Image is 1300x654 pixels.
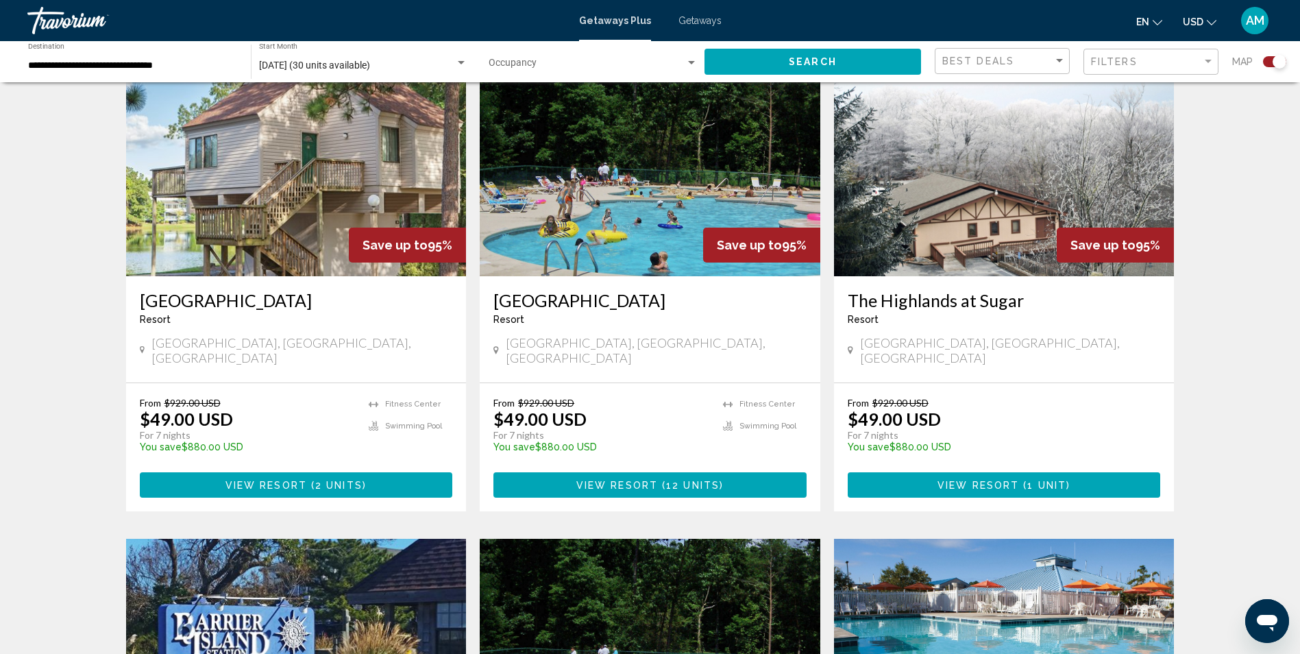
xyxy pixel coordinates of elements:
p: $880.00 USD [493,441,709,452]
button: View Resort(2 units) [140,472,453,498]
p: $880.00 USD [140,441,356,452]
span: Best Deals [942,56,1014,66]
span: Fitness Center [385,400,441,409]
span: [GEOGRAPHIC_DATA], [GEOGRAPHIC_DATA], [GEOGRAPHIC_DATA] [860,335,1161,365]
span: $929.00 USD [518,397,574,409]
span: Resort [493,314,524,325]
button: View Resort(1 unit) [848,472,1161,498]
span: [DATE] (30 units available) [259,60,370,71]
a: Getaways Plus [579,15,651,26]
a: Getaways [678,15,722,26]
span: View Resort [225,480,307,491]
span: Save up to [1070,238,1136,252]
a: [GEOGRAPHIC_DATA] [493,290,807,311]
span: You save [493,441,535,452]
span: You save [140,441,182,452]
mat-select: Sort by [942,56,1066,67]
button: Change language [1136,12,1162,32]
span: View Resort [576,480,658,491]
span: Fitness Center [739,400,795,409]
span: AM [1246,14,1264,27]
div: 95% [349,228,466,263]
img: 4305O01X.jpg [480,57,820,276]
p: $49.00 USD [493,409,587,429]
span: 12 units [666,480,720,491]
button: Filter [1083,48,1218,76]
a: Travorium [27,7,565,34]
iframe: Button to launch messaging window [1245,599,1289,643]
button: User Menu [1237,6,1273,35]
p: For 7 nights [848,429,1147,441]
div: 95% [1057,228,1174,263]
span: Map [1232,52,1253,71]
p: $49.00 USD [140,409,233,429]
button: Search [704,49,921,74]
span: Save up to [363,238,428,252]
span: $929.00 USD [164,397,221,409]
span: 1 unit [1027,480,1066,491]
span: ( ) [307,480,367,491]
span: en [1136,16,1149,27]
span: ( ) [658,480,724,491]
span: USD [1183,16,1203,27]
span: Resort [140,314,171,325]
img: 2518E01X.jpg [834,57,1175,276]
span: Filters [1091,56,1138,67]
a: [GEOGRAPHIC_DATA] [140,290,453,311]
p: For 7 nights [140,429,356,441]
span: $929.00 USD [872,397,929,409]
span: ( ) [1019,480,1070,491]
p: For 7 nights [493,429,709,441]
span: [GEOGRAPHIC_DATA], [GEOGRAPHIC_DATA], [GEOGRAPHIC_DATA] [151,335,452,365]
span: Resort [848,314,879,325]
img: 3869E01L.jpg [126,57,467,276]
p: $49.00 USD [848,409,941,429]
div: 95% [703,228,820,263]
span: Swimming Pool [385,422,442,431]
button: Change currency [1183,12,1216,32]
span: [GEOGRAPHIC_DATA], [GEOGRAPHIC_DATA], [GEOGRAPHIC_DATA] [506,335,807,365]
button: View Resort(12 units) [493,472,807,498]
a: The Highlands at Sugar [848,290,1161,311]
span: Save up to [717,238,782,252]
span: From [848,397,869,409]
span: View Resort [937,480,1019,491]
span: You save [848,441,890,452]
span: From [140,397,161,409]
span: Swimming Pool [739,422,796,431]
p: $880.00 USD [848,441,1147,452]
span: From [493,397,515,409]
span: Search [789,57,837,68]
span: 2 units [315,480,363,491]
